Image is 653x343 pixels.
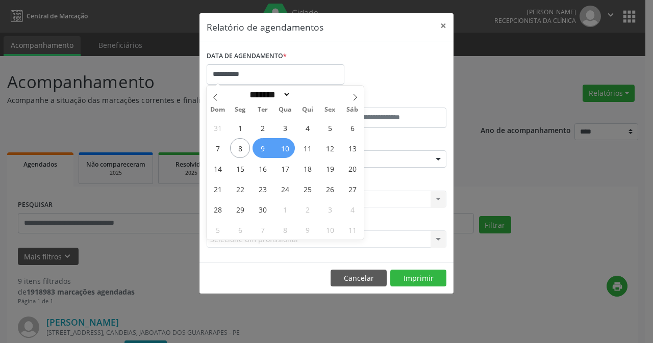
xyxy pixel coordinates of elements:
span: Setembro 10, 2025 [275,138,295,158]
span: Setembro 27, 2025 [342,179,362,199]
span: Setembro 13, 2025 [342,138,362,158]
span: Setembro 6, 2025 [342,118,362,138]
span: Outubro 3, 2025 [320,199,340,219]
span: Dom [207,107,229,113]
button: Close [433,13,454,38]
span: Outubro 2, 2025 [297,199,317,219]
span: Setembro 28, 2025 [208,199,228,219]
span: Setembro 7, 2025 [208,138,228,158]
select: Month [246,89,291,100]
span: Setembro 17, 2025 [275,159,295,178]
button: Cancelar [331,270,387,287]
span: Setembro 3, 2025 [275,118,295,138]
span: Setembro 11, 2025 [297,138,317,158]
span: Setembro 2, 2025 [253,118,272,138]
span: Seg [229,107,252,113]
span: Setembro 22, 2025 [230,179,250,199]
span: Outubro 8, 2025 [275,220,295,240]
span: Sex [319,107,341,113]
span: Setembro 15, 2025 [230,159,250,178]
span: Outubro 7, 2025 [253,220,272,240]
span: Setembro 9, 2025 [253,138,272,158]
span: Outubro 1, 2025 [275,199,295,219]
span: Outubro 4, 2025 [342,199,362,219]
span: Setembro 19, 2025 [320,159,340,178]
span: Setembro 4, 2025 [297,118,317,138]
span: Setembro 18, 2025 [297,159,317,178]
label: DATA DE AGENDAMENTO [207,48,287,64]
span: Setembro 30, 2025 [253,199,272,219]
span: Setembro 20, 2025 [342,159,362,178]
span: Ter [252,107,274,113]
span: Setembro 1, 2025 [230,118,250,138]
label: ATÉ [329,92,446,108]
span: Setembro 5, 2025 [320,118,340,138]
span: Setembro 8, 2025 [230,138,250,158]
span: Agosto 31, 2025 [208,118,228,138]
span: Setembro 23, 2025 [253,179,272,199]
span: Setembro 21, 2025 [208,179,228,199]
span: Setembro 29, 2025 [230,199,250,219]
span: Setembro 24, 2025 [275,179,295,199]
button: Imprimir [390,270,446,287]
span: Setembro 16, 2025 [253,159,272,178]
span: Setembro 14, 2025 [208,159,228,178]
span: Sáb [341,107,364,113]
span: Outubro 9, 2025 [297,220,317,240]
span: Outubro 6, 2025 [230,220,250,240]
span: Setembro 26, 2025 [320,179,340,199]
span: Setembro 25, 2025 [297,179,317,199]
span: Outubro 11, 2025 [342,220,362,240]
span: Outubro 5, 2025 [208,220,228,240]
input: Year [291,89,324,100]
span: Qua [274,107,296,113]
span: Setembro 12, 2025 [320,138,340,158]
span: Qui [296,107,319,113]
h5: Relatório de agendamentos [207,20,323,34]
span: Outubro 10, 2025 [320,220,340,240]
